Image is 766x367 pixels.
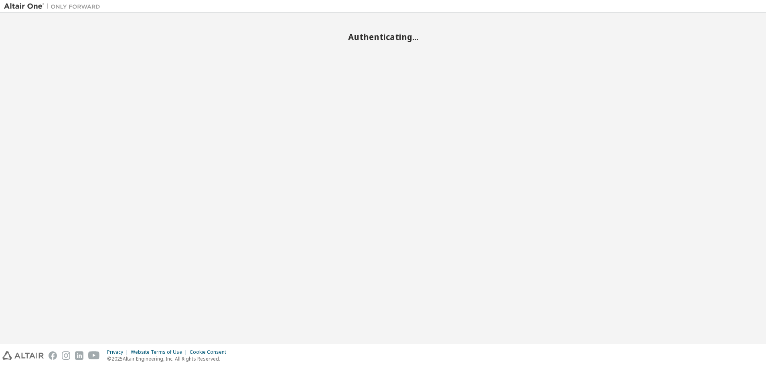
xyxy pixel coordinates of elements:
img: Altair One [4,2,104,10]
div: Website Terms of Use [131,349,190,355]
img: linkedin.svg [75,351,83,360]
img: youtube.svg [88,351,100,360]
img: facebook.svg [49,351,57,360]
img: altair_logo.svg [2,351,44,360]
div: Cookie Consent [190,349,231,355]
div: Privacy [107,349,131,355]
p: © 2025 Altair Engineering, Inc. All Rights Reserved. [107,355,231,362]
h2: Authenticating... [4,32,762,42]
img: instagram.svg [62,351,70,360]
